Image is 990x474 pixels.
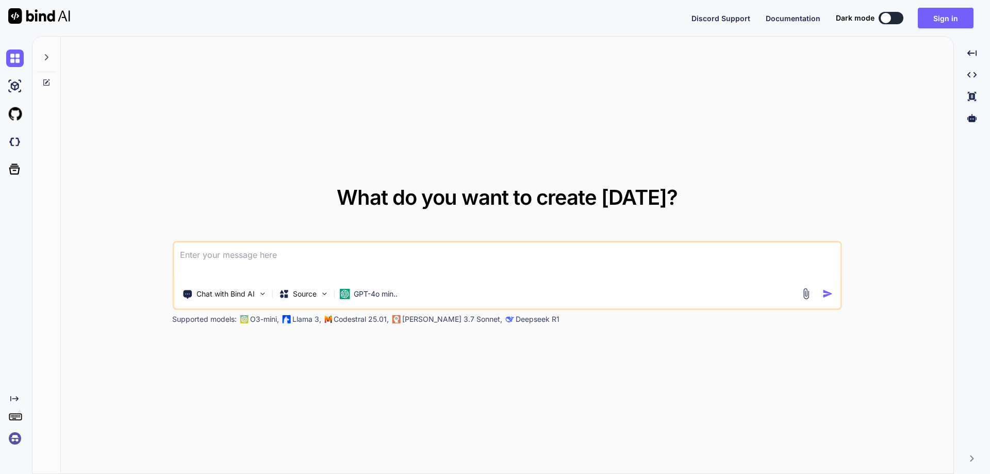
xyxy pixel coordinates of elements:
[6,50,24,67] img: chat
[339,289,350,299] img: GPT-4o mini
[766,14,820,23] span: Documentation
[282,315,290,323] img: Llama2
[691,14,750,23] span: Discord Support
[822,288,833,299] img: icon
[354,289,398,299] p: GPT-4o min..
[6,105,24,123] img: githubLight
[258,289,267,298] img: Pick Tools
[8,8,70,24] img: Bind AI
[836,13,874,23] span: Dark mode
[800,288,812,300] img: attachment
[6,77,24,95] img: ai-studio
[240,315,248,323] img: GPT-4
[293,289,317,299] p: Source
[334,314,389,324] p: Codestral 25.01,
[6,133,24,151] img: darkCloudIdeIcon
[292,314,321,324] p: Llama 3,
[505,315,514,323] img: claude
[324,316,332,323] img: Mistral-AI
[337,185,678,210] span: What do you want to create [DATE]?
[320,289,328,298] img: Pick Models
[516,314,559,324] p: Deepseek R1
[196,289,255,299] p: Chat with Bind AI
[402,314,502,324] p: [PERSON_NAME] 3.7 Sonnet,
[250,314,279,324] p: O3-mini,
[6,430,24,447] img: signin
[392,315,400,323] img: claude
[691,13,750,24] button: Discord Support
[766,13,820,24] button: Documentation
[172,314,237,324] p: Supported models:
[918,8,973,28] button: Sign in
